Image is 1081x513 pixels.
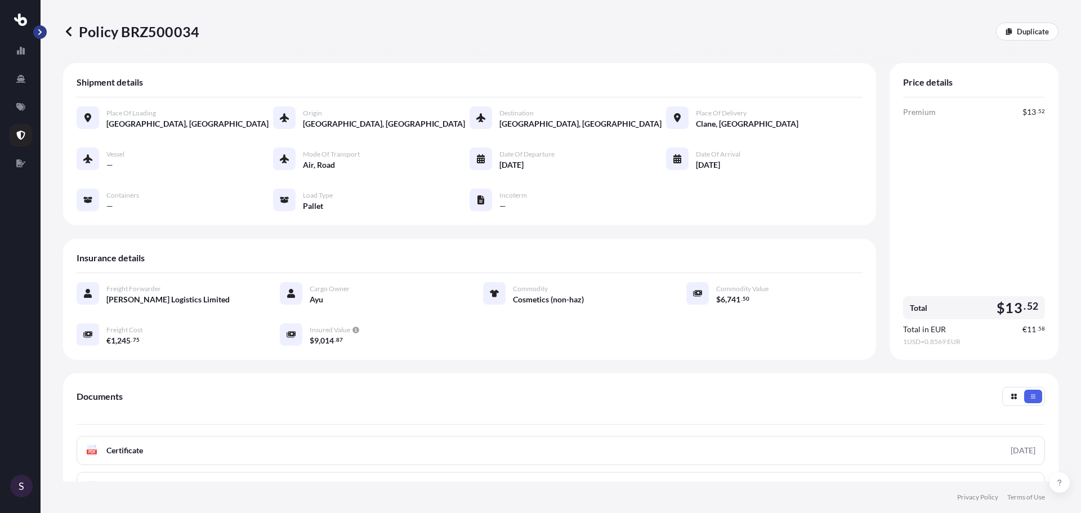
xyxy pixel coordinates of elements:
[77,252,145,264] span: Insurance details
[903,337,1045,346] span: 1 USD = 0.8569 EUR
[716,296,721,304] span: $
[117,337,131,345] span: 245
[303,159,335,171] span: Air, Road
[1005,301,1022,315] span: 13
[77,436,1045,465] a: PDFCertificate[DATE]
[499,150,555,159] span: Date of Departure
[106,445,143,456] span: Certificate
[1027,303,1038,310] span: 52
[106,109,156,118] span: Place of Loading
[997,301,1005,315] span: $
[696,150,740,159] span: Date of Arrival
[903,324,946,335] span: Total in EUR
[319,337,320,345] span: ,
[1027,325,1036,333] span: 11
[303,150,360,159] span: Mode of Transport
[996,23,1058,41] a: Duplicate
[336,338,343,342] span: 87
[88,450,96,454] text: PDF
[1038,109,1045,113] span: 52
[499,200,506,212] span: —
[499,159,524,171] span: [DATE]
[133,338,140,342] span: 75
[1038,327,1045,331] span: 58
[303,191,333,200] span: Load Type
[303,118,465,130] span: [GEOGRAPHIC_DATA], [GEOGRAPHIC_DATA]
[696,159,720,171] span: [DATE]
[725,296,727,304] span: ,
[106,325,142,334] span: Freight Cost
[903,77,953,88] span: Price details
[106,150,124,159] span: Vessel
[910,302,927,314] span: Total
[106,200,113,212] span: —
[77,391,123,402] span: Documents
[1037,109,1038,113] span: .
[513,284,548,293] span: Commodity
[499,191,527,200] span: Incoterm
[314,337,319,345] span: 9
[1027,108,1036,116] span: 13
[115,337,117,345] span: ,
[1024,303,1026,310] span: .
[131,338,132,342] span: .
[77,77,143,88] span: Shipment details
[106,294,230,305] span: [PERSON_NAME] Logistics Limited
[513,294,584,305] span: Cosmetics (non-haz)
[106,191,139,200] span: Containers
[716,284,769,293] span: Commodity Value
[106,481,221,492] span: Policy Full Terms and Conditions
[1007,493,1045,502] a: Terms of Use
[499,109,534,118] span: Destination
[903,106,936,118] span: Premium
[957,493,998,502] a: Privacy Policy
[303,109,322,118] span: Origin
[106,118,269,130] span: [GEOGRAPHIC_DATA], [GEOGRAPHIC_DATA]
[727,296,740,304] span: 741
[1037,327,1038,331] span: .
[310,337,314,345] span: $
[19,480,24,492] span: S
[106,284,161,293] span: Freight Forwarder
[106,159,113,171] span: —
[1022,108,1027,116] span: $
[741,297,742,301] span: .
[77,472,1045,501] a: PDFPolicy Full Terms and Conditions
[1011,445,1035,456] div: [DATE]
[721,296,725,304] span: 6
[310,325,350,334] span: Insured Value
[310,284,350,293] span: Cargo Owner
[696,109,747,118] span: Place of Delivery
[111,337,115,345] span: 1
[63,23,199,41] p: Policy BRZ500034
[334,338,336,342] span: .
[696,118,798,130] span: Clane, [GEOGRAPHIC_DATA]
[1017,26,1049,37] p: Duplicate
[499,118,662,130] span: [GEOGRAPHIC_DATA], [GEOGRAPHIC_DATA]
[1022,325,1027,333] span: €
[106,337,111,345] span: €
[320,337,334,345] span: 014
[310,294,323,305] span: Ayu
[743,297,749,301] span: 50
[303,200,323,212] span: Pallet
